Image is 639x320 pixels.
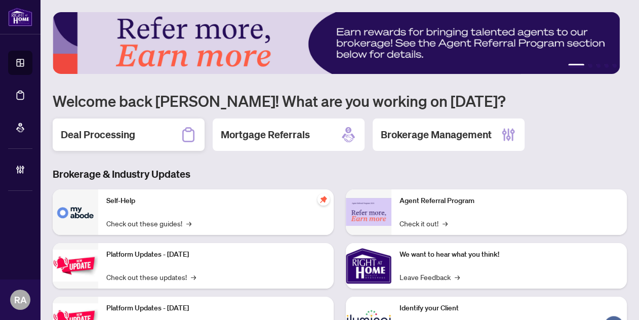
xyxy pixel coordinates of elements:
h2: Brokerage Management [381,128,492,142]
button: 1 [568,64,584,68]
button: 3 [596,64,601,68]
span: → [455,271,460,283]
p: Agent Referral Program [400,195,619,207]
h3: Brokerage & Industry Updates [53,167,627,181]
img: Self-Help [53,189,98,235]
span: → [191,271,196,283]
p: Platform Updates - [DATE] [106,249,326,260]
p: We want to hear what you think! [400,249,619,260]
span: → [443,218,448,229]
p: Self-Help [106,195,326,207]
img: We want to hear what you think! [346,243,391,289]
a: Check out these updates!→ [106,271,196,283]
span: pushpin [317,193,330,206]
img: Slide 0 [53,12,620,74]
span: → [186,218,191,229]
a: Check it out!→ [400,218,448,229]
p: Identify your Client [400,303,619,314]
button: 5 [613,64,617,68]
img: logo [8,8,32,26]
button: Open asap [598,285,629,315]
button: 4 [605,64,609,68]
h2: Deal Processing [61,128,135,142]
p: Platform Updates - [DATE] [106,303,326,314]
img: Agent Referral Program [346,198,391,226]
a: Leave Feedback→ [400,271,460,283]
img: Platform Updates - July 21, 2025 [53,250,98,282]
h2: Mortgage Referrals [221,128,310,142]
span: RA [14,293,27,307]
h1: Welcome back [PERSON_NAME]! What are you working on [DATE]? [53,91,627,110]
a: Check out these guides!→ [106,218,191,229]
button: 2 [588,64,592,68]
